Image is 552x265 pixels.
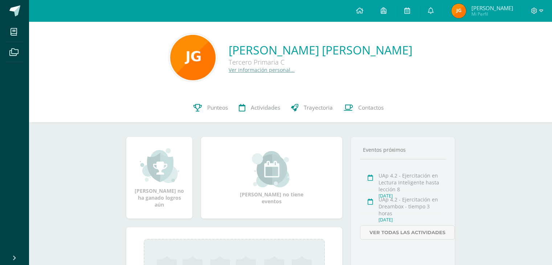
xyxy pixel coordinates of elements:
[207,104,228,111] span: Punteos
[379,217,443,223] div: [DATE]
[360,225,455,240] a: Ver todas las actividades
[451,4,466,18] img: 2bc7bb8f305176af3f8503723f7642e6.png
[233,93,286,122] a: Actividades
[286,93,338,122] a: Trayectoria
[471,11,513,17] span: Mi Perfil
[188,93,233,122] a: Punteos
[471,4,513,12] span: [PERSON_NAME]
[140,147,179,184] img: achievement_small.png
[229,66,295,73] a: Ver información personal...
[338,93,389,122] a: Contactos
[236,151,308,205] div: [PERSON_NAME] no tiene eventos
[134,147,185,208] div: [PERSON_NAME] no ha ganado logros aún
[360,146,446,153] div: Eventos próximos
[379,196,443,217] div: UAp 4.2 - Ejercitación en Dreambox - tiempo 3 horas
[229,58,412,66] div: Tercero Primaria C
[304,104,333,111] span: Trayectoria
[170,35,216,80] img: 9e34b179e675fb255a563d589889e658.png
[379,172,443,193] div: UAp 4.2 - Ejercitación en Lectura Inteligente hasta lección 8
[252,151,291,187] img: event_small.png
[251,104,280,111] span: Actividades
[229,42,412,58] a: [PERSON_NAME] [PERSON_NAME]
[358,104,384,111] span: Contactos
